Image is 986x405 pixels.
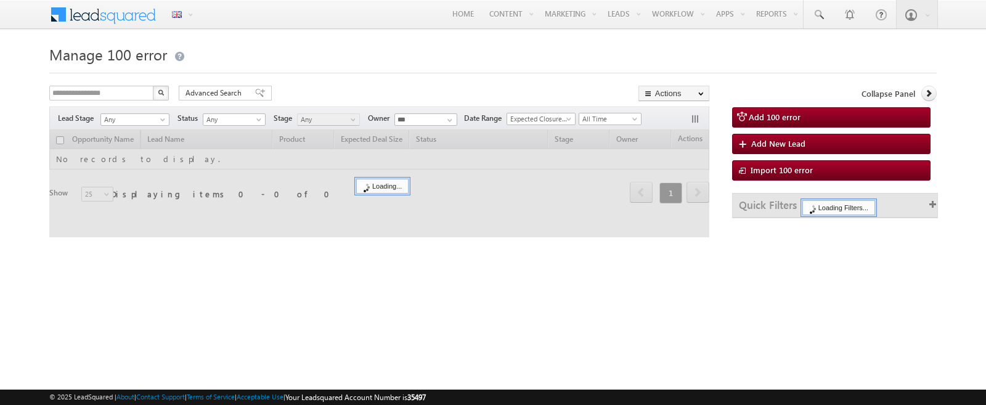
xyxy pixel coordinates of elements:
span: Manage 100 error [49,44,167,64]
a: Any [297,113,360,126]
div: Loading Filters... [802,200,875,215]
span: Owner [368,113,394,124]
a: Contact Support [136,393,185,401]
a: All Time [579,113,642,125]
a: Terms of Service [187,393,235,401]
span: Any [101,114,165,125]
span: Collapse Panel [862,88,915,99]
div: Loading... [356,179,409,194]
span: All Time [579,113,638,125]
span: © 2025 LeadSquared | | | | | [49,391,426,403]
span: Add 100 error [749,112,801,122]
span: 35497 [407,393,426,402]
span: Stage [274,113,297,124]
span: Your Leadsquared Account Number is [285,393,426,402]
img: Search [158,89,164,96]
span: Advanced Search [185,88,245,99]
a: Show All Items [441,114,456,126]
span: Import 100 error [751,165,813,175]
span: Any [298,114,356,125]
span: Add New Lead [751,138,805,149]
span: Status [177,113,203,124]
a: About [116,393,134,401]
a: Expected Closure Date [507,113,576,125]
span: Date Range [464,113,507,124]
a: Any [100,113,169,126]
span: Any [203,114,262,125]
span: Lead Stage [58,113,99,124]
a: Any [203,113,266,126]
a: Acceptable Use [237,393,283,401]
span: Expected Closure Date [507,113,571,125]
button: Actions [638,86,709,101]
